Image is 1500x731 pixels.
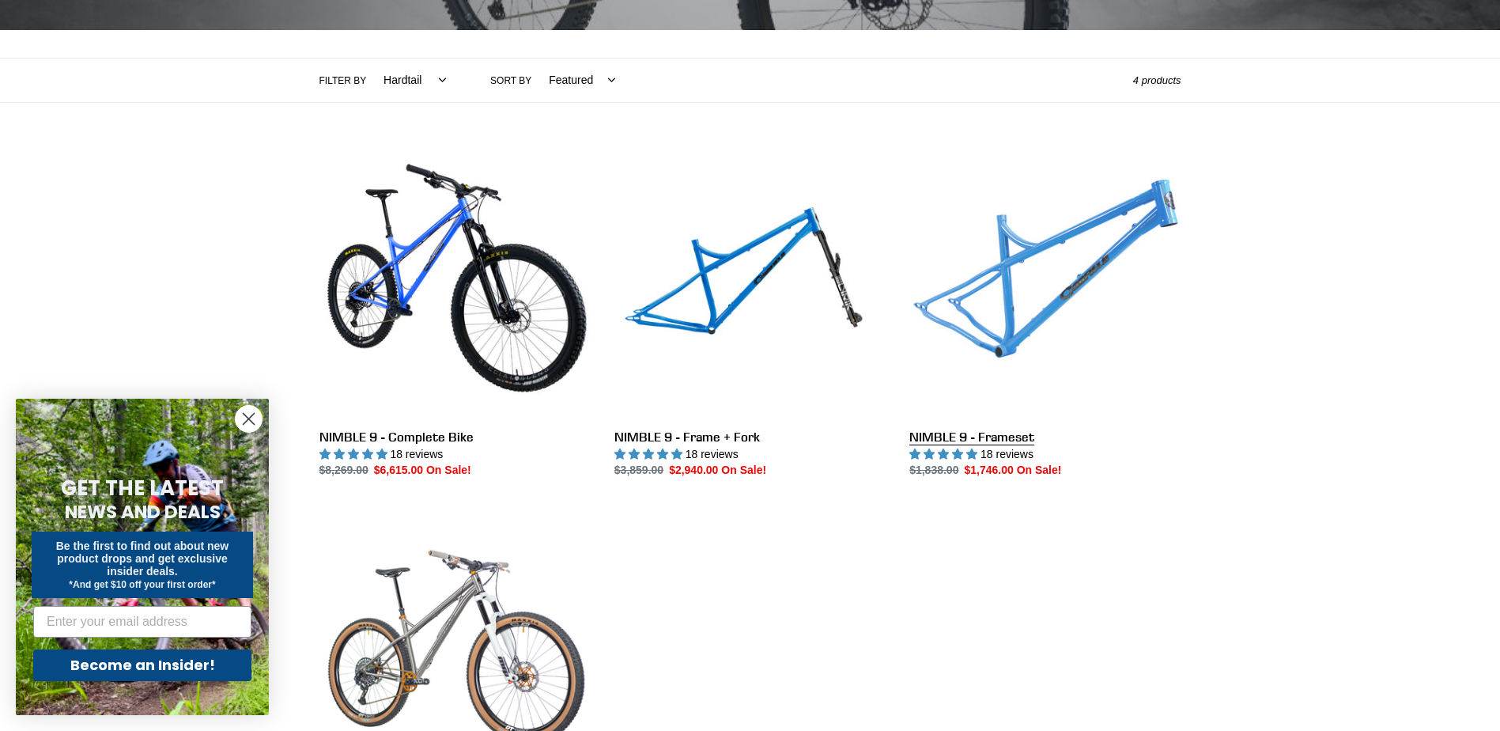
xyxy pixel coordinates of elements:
span: GET THE LATEST [61,474,224,502]
span: *And get $10 off your first order* [69,579,215,590]
label: Sort by [490,74,531,88]
span: NEWS AND DEALS [65,499,221,525]
span: Be the first to find out about new product drops and get exclusive insider deals. [56,540,229,578]
label: Filter by [319,74,367,88]
button: Close dialog [235,405,263,433]
input: Enter your email address [33,606,251,638]
button: Become an Insider! [33,650,251,681]
span: 4 products [1133,74,1181,86]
